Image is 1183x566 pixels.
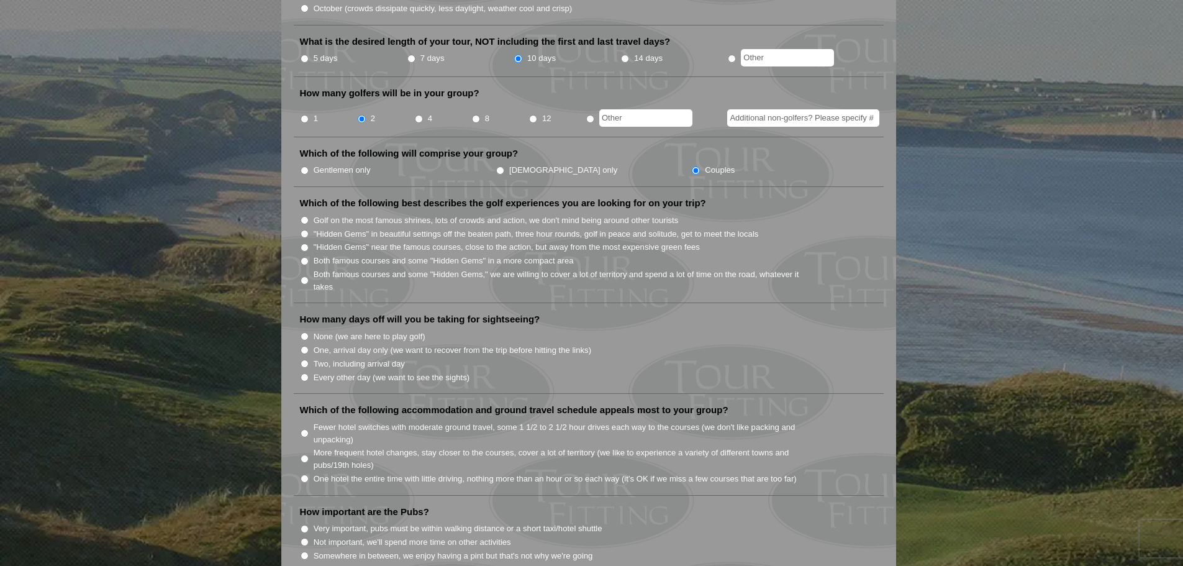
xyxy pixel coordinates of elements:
[314,536,511,549] label: Not important, we'll spend more time on other activities
[371,112,375,125] label: 2
[705,164,735,176] label: Couples
[314,421,813,445] label: Fewer hotel switches with moderate ground travel, some 1 1/2 to 2 1/2 hour drives each way to the...
[599,109,692,127] input: Other
[314,550,593,562] label: Somewhere in between, we enjoy having a pint but that's not why we're going
[300,506,429,518] label: How important are the Pubs?
[420,52,445,65] label: 7 days
[741,49,834,66] input: Other
[300,87,479,99] label: How many golfers will be in your group?
[314,372,469,384] label: Every other day (we want to see the sights)
[300,313,540,326] label: How many days off will you be taking for sightseeing?
[314,214,679,227] label: Golf on the most famous shrines, lots of crowds and action, we don't mind being around other tour...
[527,52,556,65] label: 10 days
[314,255,574,267] label: Both famous courses and some "Hidden Gems" in a more compact area
[300,35,671,48] label: What is the desired length of your tour, NOT including the first and last travel days?
[428,112,432,125] label: 4
[300,147,519,160] label: Which of the following will comprise your group?
[542,112,551,125] label: 12
[314,344,591,357] label: One, arrival day only (we want to recover from the trip before hitting the links)
[485,112,489,125] label: 8
[634,52,663,65] label: 14 days
[314,268,813,293] label: Both famous courses and some "Hidden Gems," we are willing to cover a lot of territory and spend ...
[314,358,405,370] label: Two, including arrival day
[314,164,371,176] label: Gentlemen only
[314,447,813,471] label: More frequent hotel changes, stay closer to the courses, cover a lot of territory (we like to exp...
[509,164,617,176] label: [DEMOGRAPHIC_DATA] only
[314,2,573,15] label: October (crowds dissipate quickly, less daylight, weather cool and crisp)
[314,241,700,253] label: "Hidden Gems" near the famous courses, close to the action, but away from the most expensive gree...
[300,197,706,209] label: Which of the following best describes the golf experiences you are looking for on your trip?
[300,404,728,416] label: Which of the following accommodation and ground travel schedule appeals most to your group?
[727,109,879,127] input: Additional non-golfers? Please specify #
[314,473,797,485] label: One hotel the entire time with little driving, nothing more than an hour or so each way (it’s OK ...
[314,52,338,65] label: 5 days
[314,112,318,125] label: 1
[314,228,759,240] label: "Hidden Gems" in beautiful settings off the beaten path, three hour rounds, golf in peace and sol...
[314,331,425,343] label: None (we are here to play golf)
[314,523,602,535] label: Very important, pubs must be within walking distance or a short taxi/hotel shuttle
